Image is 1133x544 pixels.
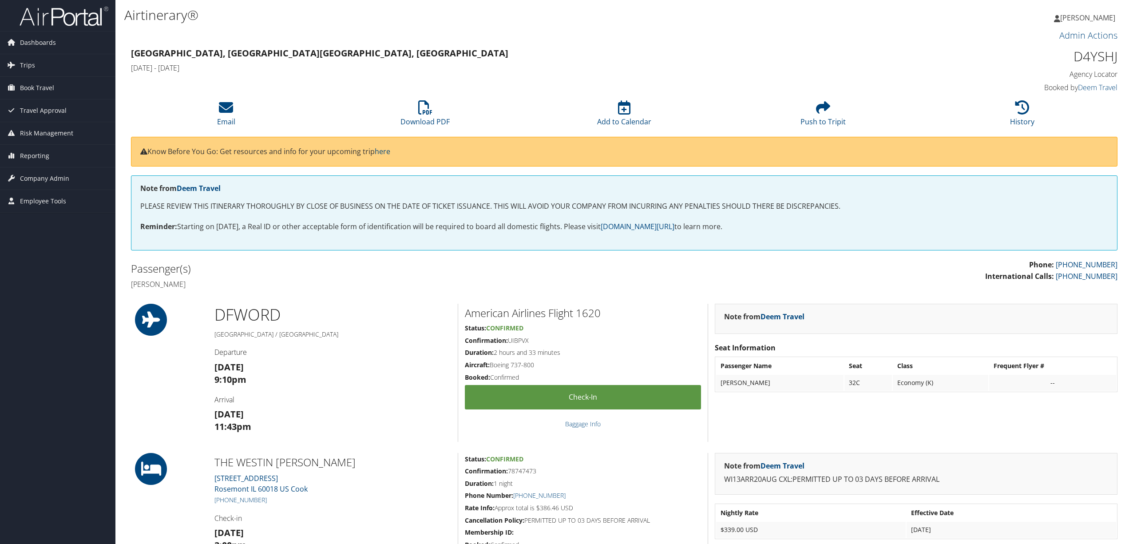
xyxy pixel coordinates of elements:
strong: International Calls: [985,271,1054,281]
h4: Arrival [214,395,451,405]
strong: Cancellation Policy: [465,516,524,524]
a: Deem Travel [1078,83,1117,92]
h5: Boeing 737-800 [465,361,701,369]
a: [PHONE_NUMBER] [1056,271,1117,281]
h5: 2 hours and 33 minutes [465,348,701,357]
th: Frequent Flyer # [989,358,1116,374]
a: Baggage Info [565,420,601,428]
h4: [PERSON_NAME] [131,279,618,289]
h4: [DATE] - [DATE] [131,63,868,73]
strong: [GEOGRAPHIC_DATA], [GEOGRAPHIC_DATA] [GEOGRAPHIC_DATA], [GEOGRAPHIC_DATA] [131,47,508,59]
img: airportal-logo.png [20,6,108,27]
h5: 78747473 [465,467,701,476]
a: Deem Travel [761,461,804,471]
span: Risk Management [20,122,73,144]
a: History [1010,105,1034,127]
strong: Status: [465,324,486,332]
a: [PHONE_NUMBER] [513,491,566,500]
strong: Note from [140,183,221,193]
h5: Approx total is $386.46 USD [465,504,701,512]
a: Admin Actions [1059,29,1117,41]
a: Deem Travel [177,183,221,193]
h4: Booked by [881,83,1117,92]
strong: [DATE] [214,361,244,373]
p: PLEASE REVIEW THIS ITINERARY THOROUGHLY BY CLOSE OF BUSINESS ON THE DATE OF TICKET ISSUANCE. THIS... [140,201,1108,212]
h5: Confirmed [465,373,701,382]
strong: 11:43pm [214,421,251,433]
a: here [375,147,390,156]
strong: Booked: [465,373,490,381]
th: Seat [844,358,892,374]
h5: 1 night [465,479,701,488]
h5: UIBPVX [465,336,701,345]
strong: Aircraft: [465,361,490,369]
h1: Airtinerary® [124,6,791,24]
th: Passenger Name [716,358,844,374]
td: [PERSON_NAME] [716,375,844,391]
strong: Membership ID: [465,528,514,536]
h1: D4YSHJ [881,47,1117,66]
p: Know Before You Go: Get resources and info for your upcoming trip [140,146,1108,158]
th: Effective Date [907,505,1116,521]
a: Deem Travel [761,312,804,322]
a: [PERSON_NAME] [1054,4,1124,31]
strong: Confirmation: [465,467,508,475]
th: Class [893,358,988,374]
h5: PERMITTED UP TO 03 DAYS BEFORE ARRIVAL [465,516,701,525]
h4: Agency Locator [881,69,1117,79]
a: Add to Calendar [597,105,651,127]
strong: Duration: [465,348,494,357]
span: Confirmed [486,455,523,463]
h2: THE WESTIN [PERSON_NAME] [214,455,451,470]
h5: [GEOGRAPHIC_DATA] / [GEOGRAPHIC_DATA] [214,330,451,339]
a: Email [217,105,235,127]
p: Starting on [DATE], a Real ID or other acceptable form of identification will be required to boar... [140,221,1108,233]
span: Travel Approval [20,99,67,122]
span: Company Admin [20,167,69,190]
div: -- [994,379,1112,387]
span: Trips [20,54,35,76]
strong: Status: [465,455,486,463]
strong: Seat Information [715,343,776,353]
h1: DFW ORD [214,304,451,326]
td: $339.00 USD [716,522,906,538]
h4: Departure [214,347,451,357]
span: Confirmed [486,324,523,332]
a: [DOMAIN_NAME][URL] [601,222,674,231]
strong: 9:10pm [214,373,246,385]
a: [STREET_ADDRESS]Rosemont IL 60018 US Cook [214,473,308,494]
strong: Rate Info: [465,504,495,512]
span: Employee Tools [20,190,66,212]
a: Push to Tripit [800,105,846,127]
th: Nightly Rate [716,505,906,521]
td: 32C [844,375,892,391]
span: Reporting [20,145,49,167]
strong: [DATE] [214,527,244,539]
strong: [DATE] [214,408,244,420]
strong: Confirmation: [465,336,508,345]
strong: Note from [724,461,804,471]
h4: Check-in [214,513,451,523]
a: Download PDF [400,105,450,127]
h2: American Airlines Flight 1620 [465,306,701,321]
h2: Passenger(s) [131,261,618,276]
strong: Phone Number: [465,491,513,500]
td: [DATE] [907,522,1116,538]
strong: Phone: [1029,260,1054,270]
strong: Duration: [465,479,494,488]
td: Economy (K) [893,375,988,391]
strong: Reminder: [140,222,177,231]
p: WI13ARR20AUG CXL:PERMITTED UP TO 03 DAYS BEFORE ARRIVAL [724,474,1108,485]
strong: Note from [724,312,804,322]
span: Dashboards [20,32,56,54]
span: Book Travel [20,77,54,99]
span: [PERSON_NAME] [1060,13,1115,23]
a: [PHONE_NUMBER] [214,496,267,504]
a: Check-in [465,385,701,409]
a: [PHONE_NUMBER] [1056,260,1117,270]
